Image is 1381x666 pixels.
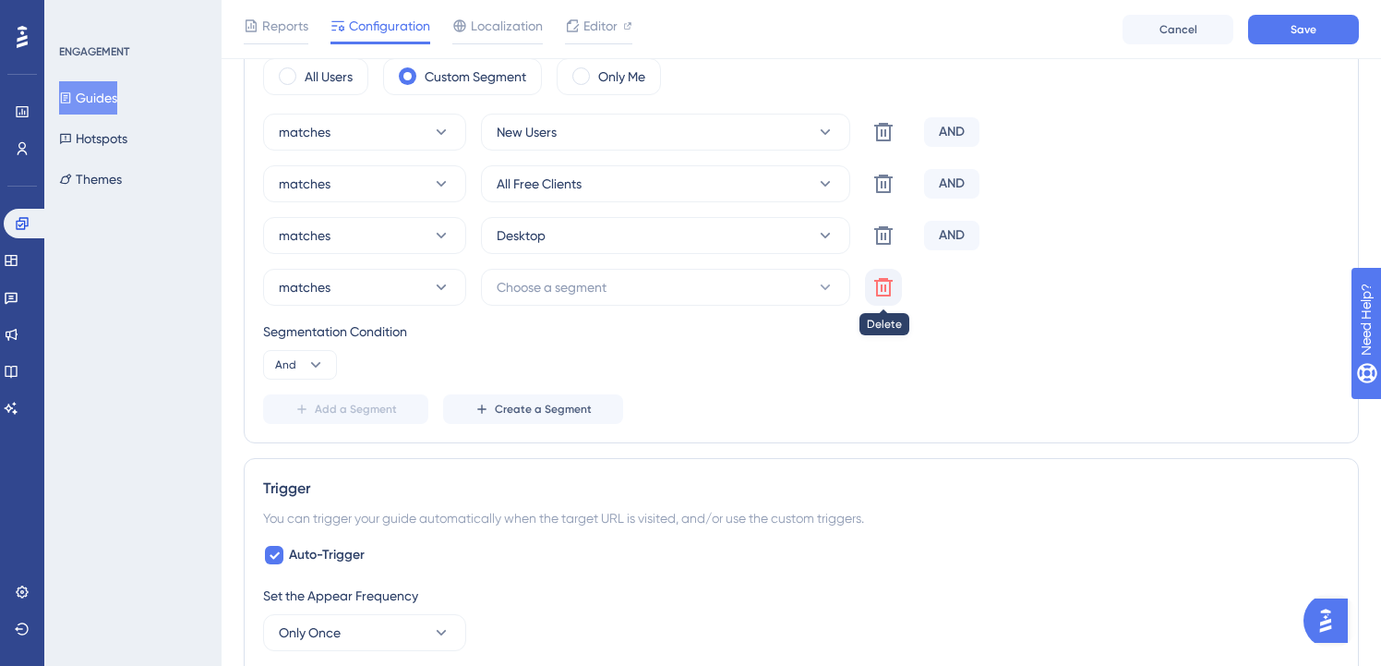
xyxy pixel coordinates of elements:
[59,163,122,196] button: Themes
[59,44,129,59] div: ENGAGEMENT
[471,15,543,37] span: Localization
[263,165,466,202] button: matches
[598,66,645,88] label: Only Me
[279,622,341,644] span: Only Once
[279,224,330,247] span: matches
[495,402,592,417] span: Create a Segment
[263,269,466,306] button: matches
[305,66,353,88] label: All Users
[279,121,330,143] span: matches
[583,15,618,37] span: Editor
[481,269,850,306] button: Choose a segment
[349,15,430,37] span: Configuration
[497,224,546,247] span: Desktop
[497,276,606,298] span: Choose a segment
[1303,593,1359,648] iframe: UserGuiding AI Assistant Launcher
[263,350,337,380] button: And
[279,173,330,195] span: matches
[43,5,115,27] span: Need Help?
[59,122,127,155] button: Hotspots
[263,394,428,424] button: Add a Segment
[481,114,850,151] button: New Users
[1248,15,1359,44] button: Save
[924,221,979,250] div: AND
[924,169,979,199] div: AND
[263,507,1339,529] div: You can trigger your guide automatically when the target URL is visited, and/or use the custom tr...
[443,394,623,424] button: Create a Segment
[263,217,466,254] button: matches
[262,15,308,37] span: Reports
[1291,22,1316,37] span: Save
[1159,22,1197,37] span: Cancel
[924,117,979,147] div: AND
[481,165,850,202] button: All Free Clients
[481,217,850,254] button: Desktop
[425,66,526,88] label: Custom Segment
[315,402,397,417] span: Add a Segment
[263,585,1339,607] div: Set the Appear Frequency
[497,173,582,195] span: All Free Clients
[263,478,1339,500] div: Trigger
[1123,15,1233,44] button: Cancel
[263,114,466,151] button: matches
[263,321,1339,343] div: Segmentation Condition
[263,614,466,651] button: Only Once
[279,276,330,298] span: matches
[497,121,557,143] span: New Users
[275,357,296,372] span: And
[59,81,117,115] button: Guides
[289,544,365,566] span: Auto-Trigger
